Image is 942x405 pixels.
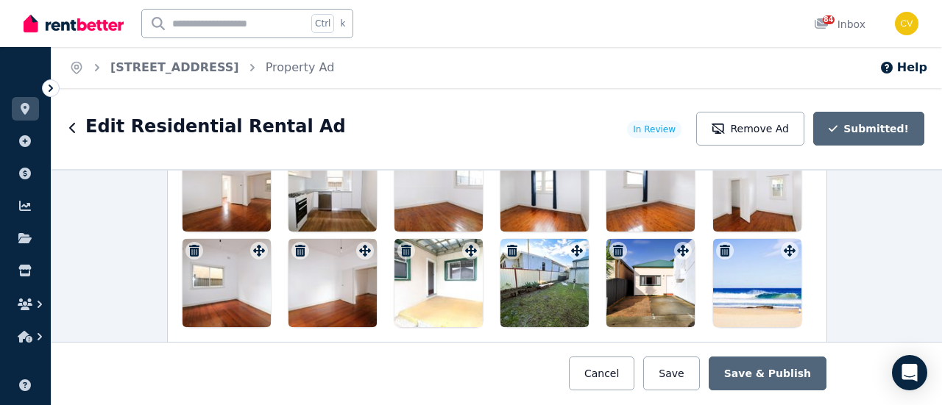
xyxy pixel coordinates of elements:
span: Ctrl [311,14,334,33]
span: 84 [823,15,835,24]
button: Save & Publish [709,356,826,390]
nav: Breadcrumb [52,47,352,88]
img: Con Vafeas [895,12,918,35]
div: Inbox [814,17,865,32]
div: Open Intercom Messenger [892,355,927,390]
button: Cancel [569,356,634,390]
button: Save [643,356,699,390]
a: Property Ad [266,60,335,74]
span: k [340,18,345,29]
button: Remove Ad [696,112,804,146]
button: Submitted! [813,112,924,146]
a: [STREET_ADDRESS] [110,60,239,74]
img: RentBetter [24,12,124,35]
span: In Review [633,123,676,135]
button: Help [879,59,927,76]
h1: Edit Residential Rental Ad [85,115,346,138]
